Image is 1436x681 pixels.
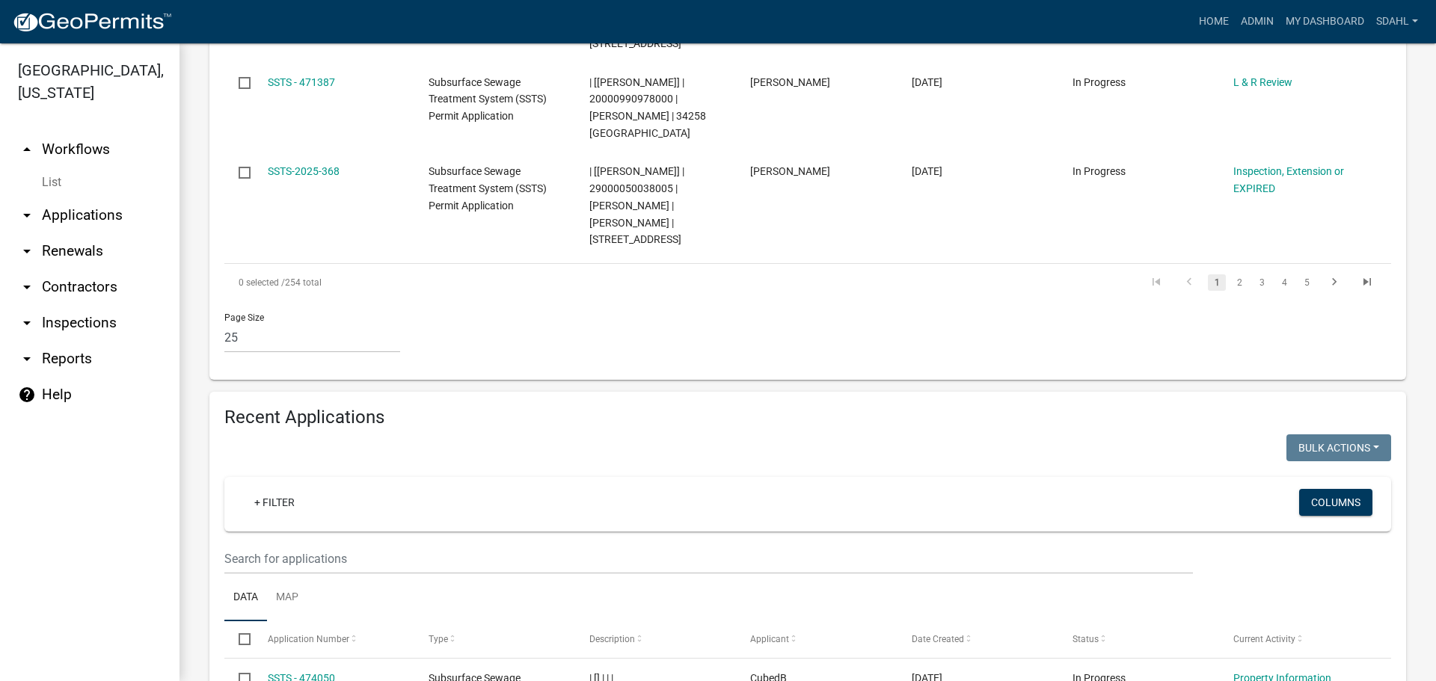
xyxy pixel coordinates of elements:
span: Current Activity [1233,634,1295,644]
a: SSTS - 471387 [268,76,335,88]
a: go to previous page [1175,274,1203,291]
span: Scott M Ellingson [750,165,830,177]
i: arrow_drop_down [18,242,36,260]
li: page 5 [1295,270,1318,295]
a: 5 [1298,274,1316,291]
a: Map [267,574,307,622]
a: go to next page [1320,274,1348,291]
a: Home [1193,7,1235,36]
span: 0 selected / [239,277,285,288]
datatable-header-cell: Type [414,621,575,657]
span: Status [1073,634,1099,644]
h4: Recent Applications [224,407,1391,428]
span: | [Elizabeth Plaster] | 29000050038005 | GARY J KELLER | LOLA M KELLER | 41944 CO HWY 128 [589,165,684,245]
a: Inspection, Extension or EXPIRED [1233,165,1344,194]
datatable-header-cell: Application Number [253,621,414,657]
li: page 4 [1273,270,1295,295]
a: 3 [1253,274,1271,291]
li: page 2 [1228,270,1251,295]
datatable-header-cell: Description [575,621,736,657]
a: Data [224,574,267,622]
span: In Progress [1073,165,1126,177]
span: In Progress [1073,76,1126,88]
button: Bulk Actions [1286,434,1391,461]
li: page 3 [1251,270,1273,295]
a: My Dashboard [1280,7,1370,36]
a: go to first page [1142,274,1170,291]
span: Scott M Ellingson [750,76,830,88]
a: sdahl [1370,7,1424,36]
a: L & R Review [1233,76,1292,88]
span: Description [589,634,635,644]
i: arrow_drop_down [18,350,36,368]
datatable-header-cell: Applicant [736,621,897,657]
span: Date Created [912,634,964,644]
span: Application Number [268,634,349,644]
datatable-header-cell: Status [1058,621,1219,657]
i: arrow_drop_up [18,141,36,158]
input: Search for applications [224,543,1193,574]
i: help [18,386,36,404]
span: Applicant [750,634,789,644]
i: arrow_drop_down [18,278,36,296]
a: go to last page [1353,274,1381,291]
a: Admin [1235,7,1280,36]
i: arrow_drop_down [18,206,36,224]
a: 1 [1208,274,1226,291]
span: 08/29/2025 [912,165,942,177]
a: 4 [1275,274,1293,291]
datatable-header-cell: Select [224,621,253,657]
i: arrow_drop_down [18,314,36,332]
a: 2 [1230,274,1248,291]
a: + Filter [242,489,307,516]
datatable-header-cell: Date Created [897,621,1058,657]
li: page 1 [1206,270,1228,295]
a: SSTS-2025-368 [268,165,340,177]
button: Columns [1299,489,1372,516]
span: Subsurface Sewage Treatment System (SSTS) Permit Application [429,76,547,123]
datatable-header-cell: Current Activity [1219,621,1380,657]
div: 254 total [224,264,685,301]
span: 08/29/2025 [912,76,942,88]
span: | [Brittany Tollefson] | 20000990978000 | TROY M TOOZ | 34258 TWIN ISLAND LN [589,76,706,139]
span: Subsurface Sewage Treatment System (SSTS) Permit Application [429,165,547,212]
span: Type [429,634,448,644]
